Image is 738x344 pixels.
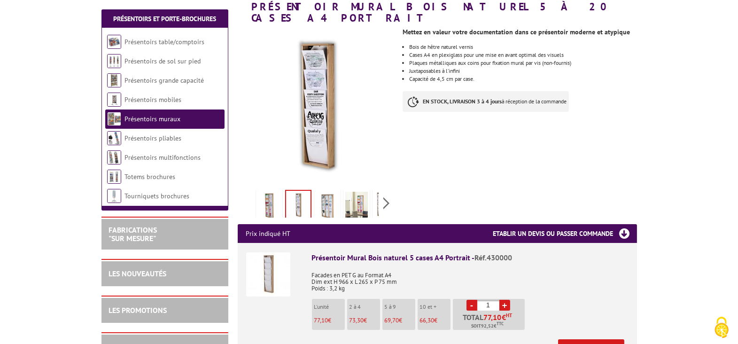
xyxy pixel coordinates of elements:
[246,252,290,297] img: Présentoir Mural Bois naturel 5 cases A4 Portrait
[124,57,201,65] a: Présentoirs de sol sur pied
[107,170,121,184] img: Totems brochures
[314,304,345,310] p: L'unité
[497,321,504,326] sup: TTC
[385,316,399,324] span: 69,70
[238,28,396,187] img: 430000_presentoir_mise_en_scene.jpg
[124,134,181,142] a: Présentoirs pliables
[124,95,181,104] a: Présentoirs mobiles
[124,172,175,181] a: Totems brochures
[107,73,121,87] img: Présentoirs grande capacité
[409,52,637,58] li: Cases A4 en plexiglass pour une mise en avant optimal des visuels
[107,150,121,164] img: Présentoirs multifonctions
[109,269,166,278] a: LES NOUVEAUTÉS
[705,312,738,344] button: Cookies (fenêtre modale)
[409,68,637,74] li: Juxtaposables à l’infini
[107,93,121,107] img: Présentoirs mobiles
[420,304,451,310] p: 10 et +
[385,304,415,310] p: 5 à 9
[506,312,512,319] sup: HT
[481,322,494,330] span: 92,52
[107,54,121,68] img: Présentoirs de sol sur pied
[314,317,345,324] p: €
[312,266,629,292] p: Facades en PET G au Format A4 Dim ext H 966 x L 265 x P 75 mm Poids : 3,2 kg
[314,316,328,324] span: 77,10
[710,316,733,339] img: Cookies (fenêtre modale)
[109,225,157,243] a: FABRICATIONS"Sur Mesure"
[420,317,451,324] p: €
[107,112,121,126] img: Présentoirs muraux
[107,35,121,49] img: Présentoirs table/comptoirs
[350,316,364,324] span: 73,30
[350,317,380,324] p: €
[403,28,630,36] strong: Mettez en valeur votre documentation dans ce présentoir moderne et atypique
[286,191,311,220] img: 430000_presentoir_mise_en_scene.jpg
[423,98,502,105] strong: EN STOCK, LIVRAISON 3 à 4 jours
[124,76,204,85] a: Présentoirs grande capacité
[246,224,291,243] p: Prix indiqué HT
[466,300,477,311] a: -
[483,313,502,321] span: 77,10
[107,131,121,145] img: Présentoirs pliables
[409,60,637,66] li: Plaques métalliques aux coins pour fixation mural par vis (non-fournis)
[124,153,201,162] a: Présentoirs multifonctions
[113,15,217,23] a: Présentoirs et Porte-brochures
[382,195,391,211] span: Next
[409,76,637,82] li: Capacité de 4,5 cm par case.
[350,304,380,310] p: 2 à 4
[345,192,368,221] img: 430001_presentoir_mural_bois_naturel_10_cases_a4_portrait_situation.jpg
[258,192,280,221] img: 430001_presentoir_mural_bois_naturel_10_cases_a4_portrait_flyers.jpg
[124,115,180,123] a: Présentoirs muraux
[420,316,435,324] span: 66,30
[109,305,167,315] a: LES PROMOTIONS
[502,313,506,321] span: €
[385,317,415,324] p: €
[107,189,121,203] img: Tourniquets brochures
[493,224,637,243] h3: Etablir un devis ou passer commande
[374,192,397,221] img: 430003_mise_en_scene.jpg
[409,44,637,50] li: Bois de hêtre naturel vernis
[455,313,525,330] p: Total
[499,300,510,311] a: +
[124,38,204,46] a: Présentoirs table/comptoirs
[403,91,569,112] p: à réception de la commande
[316,192,339,221] img: 430002_mise_en_scene.jpg
[124,192,189,200] a: Tourniquets brochures
[471,322,504,330] span: Soit €
[312,252,629,263] div: Présentoir Mural Bois naturel 5 cases A4 Portrait -
[475,253,513,262] span: Réf.430000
